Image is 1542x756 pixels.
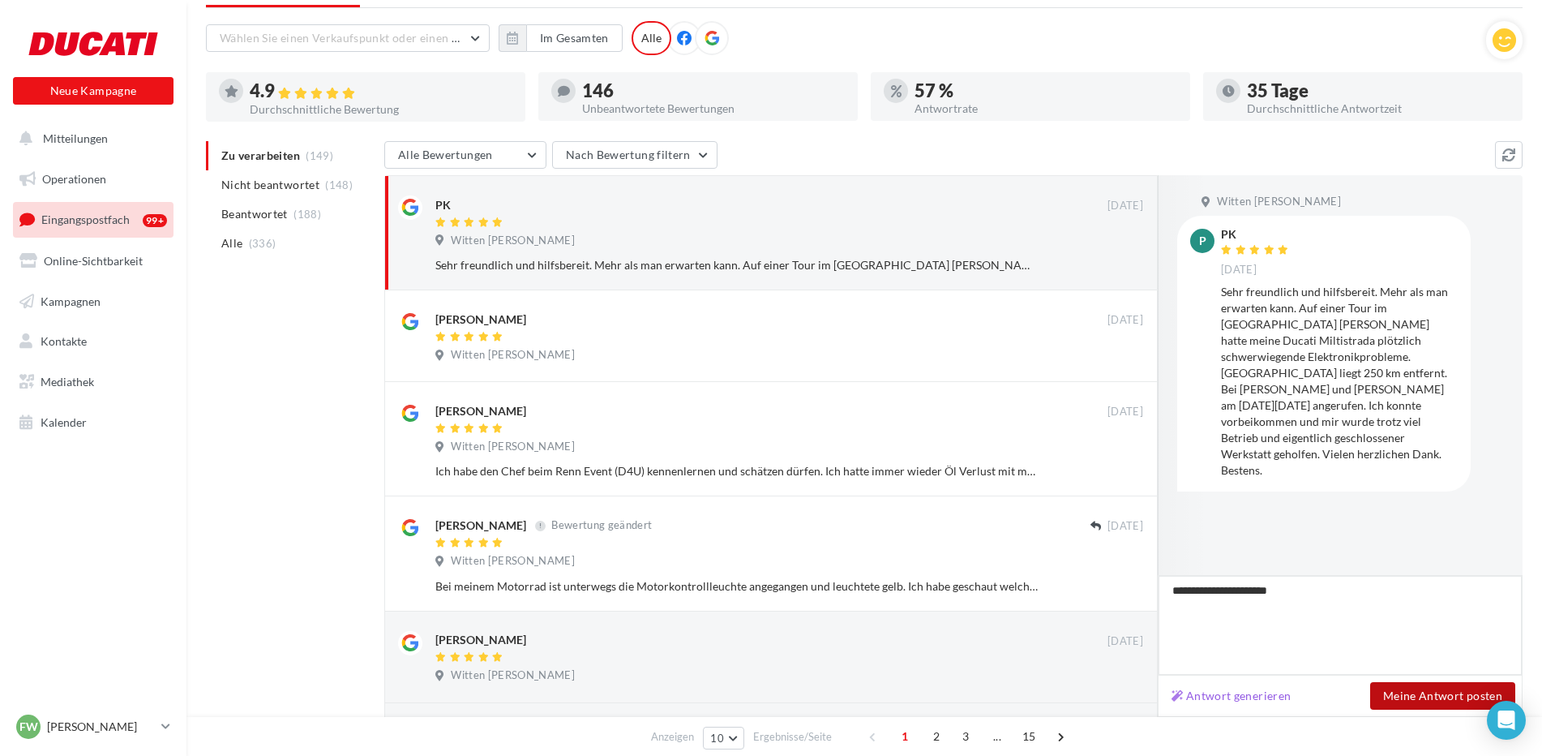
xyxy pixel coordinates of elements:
[451,348,575,363] span: Witten [PERSON_NAME]
[41,213,130,226] span: Eingangspostfach
[451,440,575,454] span: Witten [PERSON_NAME]
[41,334,87,348] span: Kontakte
[435,311,526,328] div: [PERSON_NAME]
[10,285,177,319] a: Kampagnen
[703,727,744,750] button: 10
[435,578,1038,595] div: Bei meinem Motorrad ist unterwegs die Motorkontrollleuchte angegangen und leuchtete gelb. Ich hab...
[435,463,1038,479] div: Ich habe den Chef beim Renn Event (D4U) kennenlernen und schätzen dürfen. Ich hatte immer wieder ...
[43,131,108,145] span: Mitteilungen
[1487,701,1526,740] div: Open Intercom Messenger
[384,141,546,169] button: Alle Bewertungen
[984,724,1010,750] span: ...
[1221,229,1292,240] div: PK
[914,82,1177,100] div: 57 %
[1107,313,1143,328] span: [DATE]
[221,235,242,251] span: Alle
[1107,199,1143,213] span: [DATE]
[41,375,94,389] span: Mediathek
[13,711,173,742] a: FW [PERSON_NAME]
[249,237,276,250] span: (336)
[526,24,623,52] button: Im Gesamten
[220,31,550,45] span: Wählen Sie einen Verkaufspunkt oder einen Geschäftscode aus
[632,21,671,55] div: Alle
[19,719,38,735] span: FW
[325,178,353,191] span: (148)
[435,403,526,419] div: [PERSON_NAME]
[143,214,167,227] div: 99+
[1107,405,1143,419] span: [DATE]
[499,24,623,52] button: Im Gesamten
[221,206,288,222] span: Beantwortet
[1107,634,1143,649] span: [DATE]
[1016,724,1043,750] span: 15
[206,24,490,52] button: Wählen Sie einen Verkaufspunkt oder einen Geschäftscode aus
[892,724,918,750] span: 1
[582,103,845,114] div: Unbeantwortete Bewertungen
[1199,233,1206,249] span: P
[293,208,321,221] span: (188)
[552,141,717,169] button: Nach Bewertung filtern
[10,244,177,278] a: Online-Sichtbarkeit
[923,724,949,750] span: 2
[42,172,106,186] span: Operationen
[1107,519,1143,534] span: [DATE]
[451,554,575,569] span: Witten [PERSON_NAME]
[582,82,845,100] div: 146
[451,668,575,683] span: Witten [PERSON_NAME]
[753,729,832,745] span: Ergebnisse/Seite
[710,732,724,745] span: 10
[41,294,101,307] span: Kampagnen
[44,254,143,268] span: Online-Sichtbarkeit
[1370,682,1515,710] button: Meine Antwort posten
[47,719,155,735] p: [PERSON_NAME]
[551,519,652,532] span: Bewertung geändert
[1247,82,1510,100] div: 35 Tage
[914,103,1177,114] div: Antwortrate
[1221,263,1257,277] span: [DATE]
[250,104,512,115] div: Durchschnittliche Bewertung
[435,197,451,213] div: PK
[221,177,319,193] span: Nicht beantwortet
[953,724,979,750] span: 3
[435,518,526,534] div: [PERSON_NAME]
[1217,195,1341,209] span: Witten [PERSON_NAME]
[1221,284,1458,479] div: Sehr freundlich und hilfsbereit. Mehr als man erwarten kann. Auf einer Tour im [GEOGRAPHIC_DATA] ...
[41,415,87,429] span: Kalender
[398,148,493,161] span: Alle Bewertungen
[1247,103,1510,114] div: Durchschnittliche Antwortzeit
[435,632,526,648] div: [PERSON_NAME]
[10,202,177,237] a: Eingangspostfach99+
[10,365,177,399] a: Mediathek
[10,162,177,196] a: Operationen
[435,257,1038,273] div: Sehr freundlich und hilfsbereit. Mehr als man erwarten kann. Auf einer Tour im [GEOGRAPHIC_DATA] ...
[1165,686,1297,706] button: Antwort generieren
[10,122,170,156] button: Mitteilungen
[651,729,694,745] span: Anzeigen
[451,234,575,248] span: Witten [PERSON_NAME]
[10,406,177,440] a: Kalender
[13,77,173,105] button: Neue Kampagne
[250,82,512,101] div: 4.9
[10,324,177,359] a: Kontakte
